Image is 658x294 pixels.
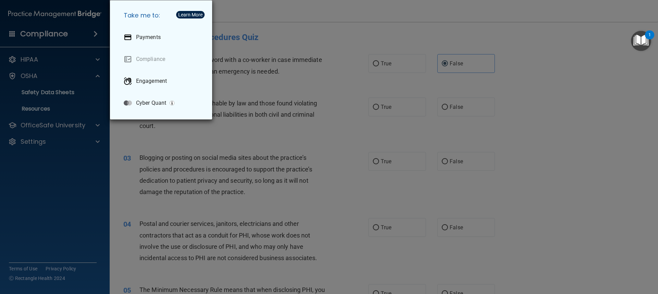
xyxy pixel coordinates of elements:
[631,31,651,51] button: Open Resource Center, 1 new notification
[118,28,207,47] a: Payments
[118,50,207,69] a: Compliance
[648,35,651,44] div: 1
[118,72,207,91] a: Engagement
[118,6,207,25] h5: Take me to:
[176,11,205,18] button: Learn More
[136,100,166,106] p: Cyber Quant
[136,78,167,85] p: Engagement
[118,93,207,113] a: Cyber Quant
[178,12,203,17] div: Learn More
[136,34,161,41] p: Payments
